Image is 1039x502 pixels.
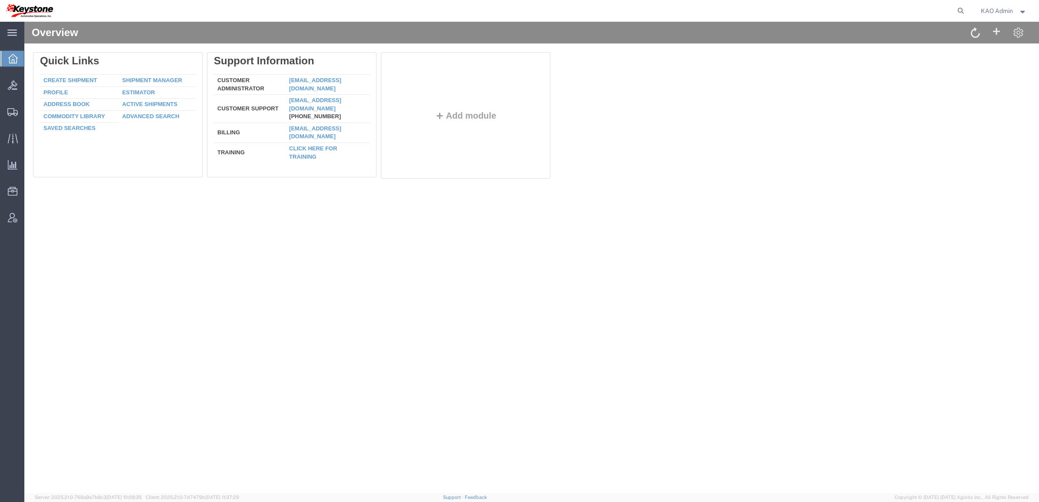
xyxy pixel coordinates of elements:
[107,495,142,500] span: [DATE] 10:09:35
[19,91,81,98] a: Commodity Library
[98,79,153,86] a: Active Shipments
[465,495,487,500] a: Feedback
[265,123,313,138] a: Click here for training
[981,6,1013,16] span: KAO Admin
[265,103,317,118] a: [EMAIL_ADDRESS][DOMAIN_NAME]
[261,73,345,101] td: [PHONE_NUMBER]
[980,6,1027,16] button: KAO Admin
[19,79,65,86] a: Address Book
[6,4,53,17] img: logo
[190,33,345,45] div: Support Information
[24,22,1039,493] iframe: FS Legacy Container
[190,73,261,101] td: Customer Support
[190,53,261,73] td: Customer Administrator
[895,494,1029,501] span: Copyright © [DATE]-[DATE] Agistix Inc., All Rights Reserved
[19,67,43,74] a: Profile
[190,121,261,139] td: Training
[98,55,158,62] a: Shipment Manager
[443,495,465,500] a: Support
[35,495,142,500] span: Server: 2025.21.0-769a9a7b8c3
[98,67,130,74] a: Estimator
[190,101,261,121] td: Billing
[19,103,71,110] a: Saved Searches
[265,55,317,70] a: [EMAIL_ADDRESS][DOMAIN_NAME]
[146,495,239,500] span: Client: 2025.21.0-7d7479b
[205,495,239,500] span: [DATE] 11:37:29
[98,91,155,98] a: Advanced Search
[408,89,475,99] button: Add module
[265,75,317,90] a: [EMAIL_ADDRESS][DOMAIN_NAME]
